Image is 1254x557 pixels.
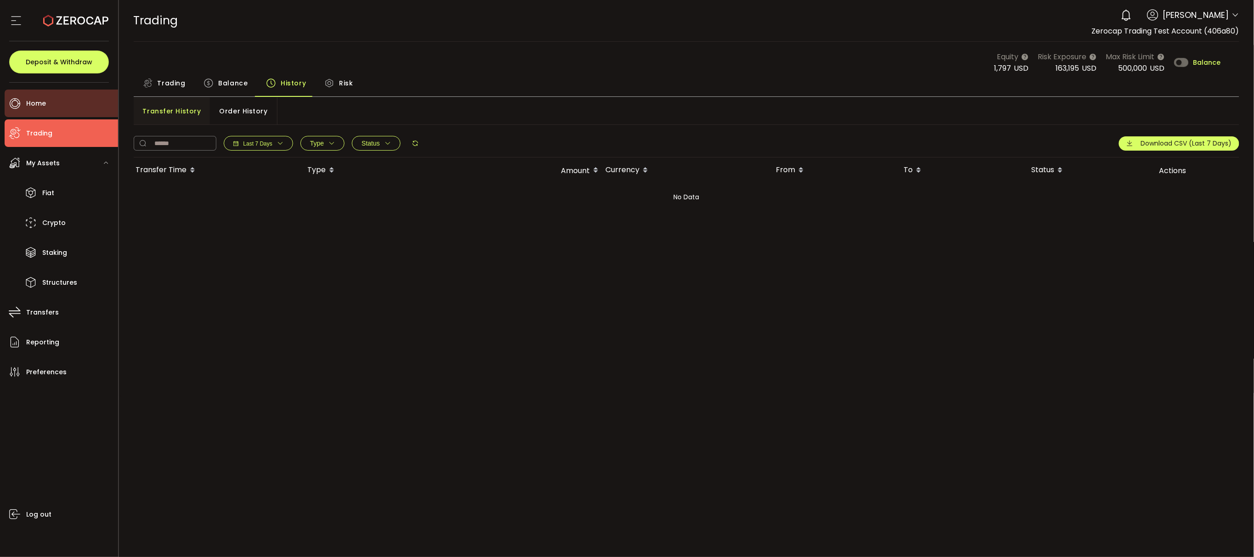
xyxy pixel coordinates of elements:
[134,183,1240,211] div: No Data
[26,508,51,521] span: Log out
[310,140,324,147] span: Type
[339,74,353,92] span: Risk
[224,136,293,151] button: Last 7 Days
[362,140,380,147] span: Status
[42,186,54,200] span: Fiat
[219,102,267,120] span: Order History
[1056,63,1079,73] span: 163,195
[994,63,1011,73] span: 1,797
[26,157,60,170] span: My Assets
[26,127,52,140] span: Trading
[1092,26,1239,36] span: Zerocap Trading Test Account (406a80)
[1106,51,1155,62] span: Max Risk Limit
[218,74,248,92] span: Balance
[26,59,92,65] span: Deposit & Withdraw
[143,102,201,120] span: Transfer History
[774,163,902,178] div: From
[1163,9,1229,21] span: [PERSON_NAME]
[1118,63,1147,73] span: 500,000
[26,306,59,319] span: Transfers
[1038,51,1087,62] span: Risk Exposure
[352,136,401,151] button: Status
[158,74,186,92] span: Trading
[26,366,67,379] span: Preferences
[1141,139,1232,148] span: Download CSV (Last 7 Days)
[1014,63,1029,73] span: USD
[300,136,345,151] button: Type
[42,216,66,230] span: Crypto
[26,97,46,110] span: Home
[1082,63,1097,73] span: USD
[9,51,109,73] button: Deposit & Withdraw
[305,163,433,178] div: Type
[997,51,1019,62] span: Equity
[134,12,178,28] span: Trading
[1193,59,1221,66] span: Balance
[243,141,272,147] span: Last 7 Days
[433,163,604,178] div: Amount
[281,74,306,92] span: History
[902,163,1029,178] div: To
[1157,165,1240,176] div: Actions
[604,163,774,178] div: Currency
[134,163,305,178] div: Transfer Time
[1208,513,1254,557] iframe: Chat Widget
[26,336,59,349] span: Reporting
[1150,63,1165,73] span: USD
[42,246,67,259] span: Staking
[1029,163,1157,178] div: Status
[42,276,77,289] span: Structures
